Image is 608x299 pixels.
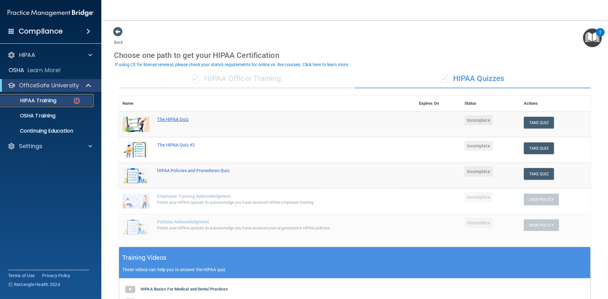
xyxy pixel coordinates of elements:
[122,252,167,263] h5: Training Videos
[19,51,35,59] p: HIPAA
[583,28,602,47] button: Open Resource Center, 2 new notifications
[42,272,71,279] a: Privacy Policy
[524,219,559,231] button: Sign Policy
[465,115,493,125] span: Incomplete
[524,142,554,154] button: Take Quiz
[119,96,153,111] th: Name
[524,194,559,205] button: Sign Policy
[157,168,383,173] div: HIPAA Policies and Procedures Quiz
[115,62,349,67] div: If using CE for license renewal, please check your state's requirements for online vs. live cours...
[157,224,383,232] div: Finish your HIPAA quizzes to acknowledge you have received your organization’s HIPAA policies.
[157,219,383,224] div: Policies Acknowledgment
[73,97,81,105] img: danger-circle.6113f641.png
[8,51,92,59] a: HIPAA
[8,142,92,150] a: Settings
[465,218,493,228] span: Incomplete
[4,97,56,104] p: HIPAA Training
[122,267,587,272] p: These videos can help you to answer the HIPAA quiz
[8,272,35,279] a: Terms of Use
[8,82,92,89] a: OfficeSafe University
[524,168,554,180] button: Take Quiz
[4,128,91,134] p: Continuing Education
[28,66,61,74] p: Learn More!
[415,96,461,111] th: Expires On
[19,27,63,36] h4: Compliance
[441,74,448,83] span: ✓
[465,192,493,202] span: Incomplete
[465,141,493,151] span: Incomplete
[355,69,591,88] div: HIPAA Quizzes
[9,66,24,74] p: OSHA
[192,74,199,83] span: ✓
[157,117,383,122] div: The HIPAA Quiz
[599,32,601,40] div: 2
[114,32,123,45] a: Back
[8,7,94,19] img: PMB logo
[461,96,520,111] th: Status
[114,46,595,65] div: Choose one path to get your HIPAA Certification
[498,254,600,279] iframe: Drift Widget Chat Controller
[141,287,228,291] b: HIPAA Basics For Medical and Dental Practices
[157,194,383,199] div: Employee Training Acknowledgment
[524,117,554,128] button: Take Quiz
[19,82,79,89] p: OfficeSafe University
[124,283,136,296] img: gray_youtube_icon.38fcd6cc.png
[8,281,60,288] span: Ⓒ Rectangle Health 2024
[465,166,493,177] span: Incomplete
[19,142,42,150] p: Settings
[157,199,383,206] div: Finish your HIPAA quizzes to acknowledge you have received HIPAA employee training.
[4,113,55,119] p: OSHA Training
[114,61,350,68] button: If using CE for license renewal, please check your state's requirements for online vs. live cours...
[520,96,591,111] th: Actions
[157,142,383,147] div: The HIPAA Quiz #2
[119,69,355,88] div: HIPAA Officer Training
